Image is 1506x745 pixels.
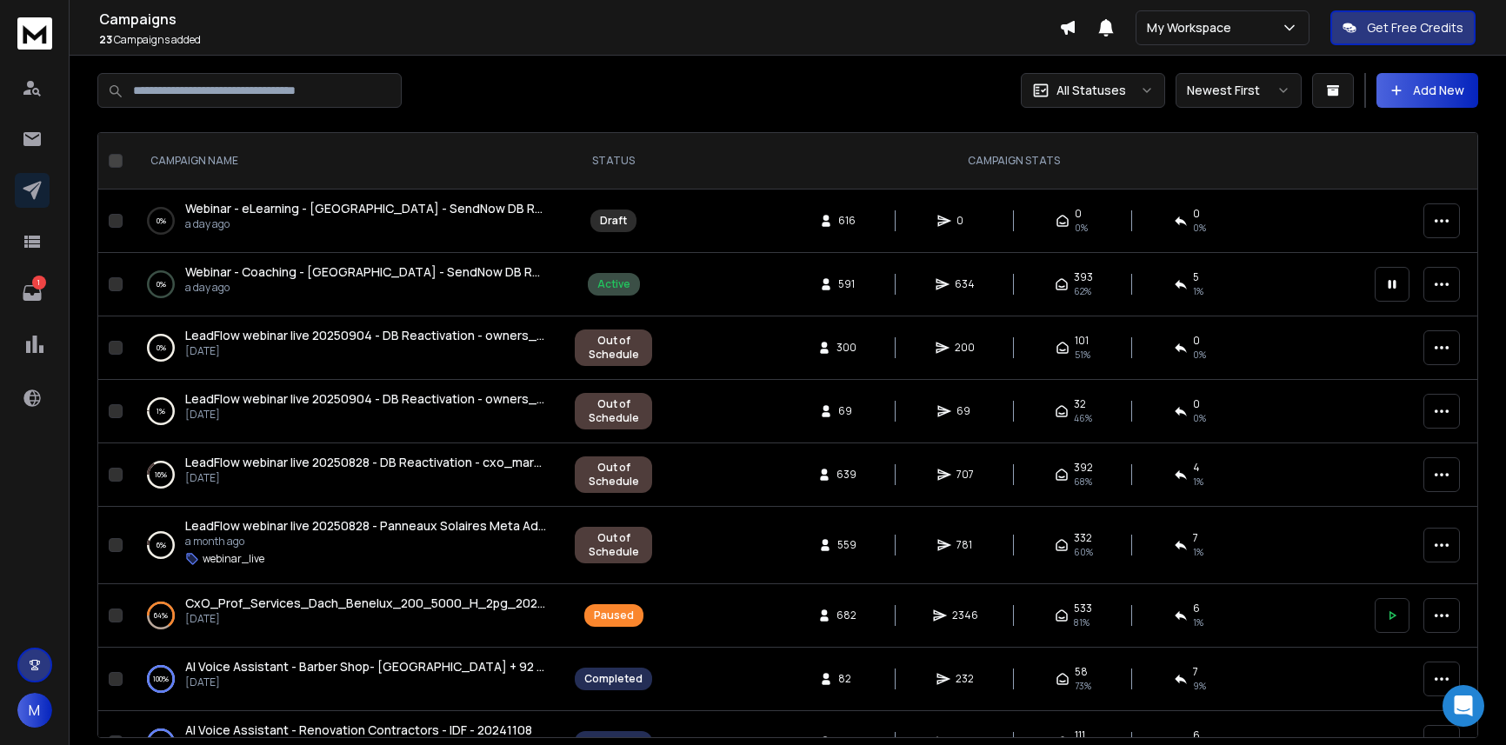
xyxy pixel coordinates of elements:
[1075,334,1089,348] span: 101
[130,443,564,507] td: 16%LeadFlow webinar live 20250828 - DB Reactivation - cxo_marketing_ads_france_11_50_1pg_5_10m_20...
[956,672,974,686] span: 232
[584,461,643,489] div: Out of Schedule
[1193,411,1206,425] span: 0 %
[952,609,978,622] span: 2346
[1330,10,1476,45] button: Get Free Credits
[185,217,547,231] p: a day ago
[185,722,532,738] span: AI Voice Assistant - Renovation Contractors - IDF - 20241108
[1074,270,1093,284] span: 393
[836,468,856,482] span: 639
[838,404,856,418] span: 69
[1075,679,1091,693] span: 73 %
[1074,397,1086,411] span: 32
[185,263,668,280] span: Webinar - Coaching - [GEOGRAPHIC_DATA] - SendNow DB Reactivation - 20250909
[185,517,563,534] span: LeadFlow webinar live 20250828 - Panneaux Solaires Meta Ads Lib
[837,538,856,552] span: 559
[130,584,564,648] td: 64%CxO_Prof_Services_Dach_Benelux_200_5000_H_2pg_20241205[DATE]
[1193,334,1200,348] span: 0
[155,466,167,483] p: 16 %
[584,334,643,362] div: Out of Schedule
[1193,397,1200,411] span: 0
[1074,475,1092,489] span: 68 %
[185,658,618,675] span: AI Voice Assistant - Barber Shop- [GEOGRAPHIC_DATA] + 92 - 202411 12-25
[1193,284,1203,298] span: 1 %
[1193,531,1198,545] span: 7
[185,454,547,471] a: LeadFlow webinar live 20250828 - DB Reactivation - cxo_marketing_ads_france_11_50_1pg_5_10m_20240106
[130,507,564,584] td: 6%LeadFlow webinar live 20250828 - Panneaux Solaires Meta Ads Liba month agowebinar_live
[32,276,46,289] p: 1
[1074,461,1093,475] span: 392
[1376,73,1478,108] button: Add New
[1074,545,1093,559] span: 60 %
[1193,348,1206,362] span: 0 %
[956,404,974,418] span: 69
[157,402,165,420] p: 1 %
[185,200,670,216] span: Webinar - eLearning - [GEOGRAPHIC_DATA] - SendNow DB Reactivation - 20250909
[838,672,856,686] span: 82
[99,9,1059,30] h1: Campaigns
[1193,679,1206,693] span: 9 %
[836,341,856,355] span: 300
[203,552,264,566] p: webinar_live
[838,277,856,291] span: 591
[1367,19,1463,37] p: Get Free Credits
[185,390,882,407] span: LeadFlow webinar live 20250904 - DB Reactivation - owners_bool_4_prof_training_coaching_1_10_new_...
[130,190,564,253] td: 0%Webinar - eLearning - [GEOGRAPHIC_DATA] - SendNow DB Reactivation - 20250909a day ago
[1056,82,1126,99] p: All Statuses
[17,693,52,728] button: M
[185,675,547,689] p: [DATE]
[130,133,564,190] th: CAMPAIGN NAME
[1193,615,1203,629] span: 1 %
[564,133,663,190] th: STATUS
[157,339,166,356] p: 0 %
[185,263,547,281] a: Webinar - Coaching - [GEOGRAPHIC_DATA] - SendNow DB Reactivation - 20250909
[1176,73,1302,108] button: Newest First
[157,536,166,554] p: 6 %
[1193,270,1199,284] span: 5
[956,214,974,228] span: 0
[1074,531,1092,545] span: 332
[99,33,1059,47] p: Campaigns added
[1074,284,1091,298] span: 62 %
[1075,665,1088,679] span: 58
[185,517,547,535] a: LeadFlow webinar live 20250828 - Panneaux Solaires Meta Ads Lib
[185,535,547,549] p: a month ago
[185,595,547,612] a: CxO_Prof_Services_Dach_Benelux_200_5000_H_2pg_20241205
[17,17,52,50] img: logo
[1074,615,1090,629] span: 81 %
[1193,461,1200,475] span: 4
[584,672,643,686] div: Completed
[185,281,547,295] p: a day ago
[1147,19,1238,37] p: My Workspace
[185,471,547,485] p: [DATE]
[130,316,564,380] td: 0%LeadFlow webinar live 20250904 - DB Reactivation - owners_bool_it_serv_consult_fr_11_50_202433[...
[1075,207,1082,221] span: 0
[157,212,166,229] p: 0 %
[1075,728,1085,742] span: 111
[1443,685,1484,727] div: Open Intercom Messenger
[663,133,1364,190] th: CAMPAIGN STATS
[600,214,627,228] div: Draft
[1074,411,1092,425] span: 46 %
[597,277,630,291] div: Active
[99,32,112,47] span: 23
[1193,207,1200,221] span: 0
[1193,475,1203,489] span: 1 %
[185,454,826,470] span: LeadFlow webinar live 20250828 - DB Reactivation - cxo_marketing_ads_france_11_50_1pg_5_10m_20240106
[185,390,547,408] a: LeadFlow webinar live 20250904 - DB Reactivation - owners_bool_4_prof_training_coaching_1_10_new_...
[1193,665,1198,679] span: 7
[1075,348,1090,362] span: 51 %
[130,648,564,711] td: 100%AI Voice Assistant - Barber Shop- [GEOGRAPHIC_DATA] + 92 - 202411 12-25[DATE]
[185,200,547,217] a: Webinar - eLearning - [GEOGRAPHIC_DATA] - SendNow DB Reactivation - 20250909
[185,327,547,344] a: LeadFlow webinar live 20250904 - DB Reactivation - owners_bool_it_serv_consult_fr_11_50_202433
[185,658,547,675] a: AI Voice Assistant - Barber Shop- [GEOGRAPHIC_DATA] + 92 - 202411 12-25
[15,276,50,310] a: 1
[153,670,169,688] p: 100 %
[1074,602,1092,615] span: 533
[955,277,975,291] span: 634
[1193,545,1203,559] span: 1 %
[836,609,856,622] span: 682
[1193,728,1200,742] span: 6
[130,253,564,316] td: 0%Webinar - Coaching - [GEOGRAPHIC_DATA] - SendNow DB Reactivation - 20250909a day ago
